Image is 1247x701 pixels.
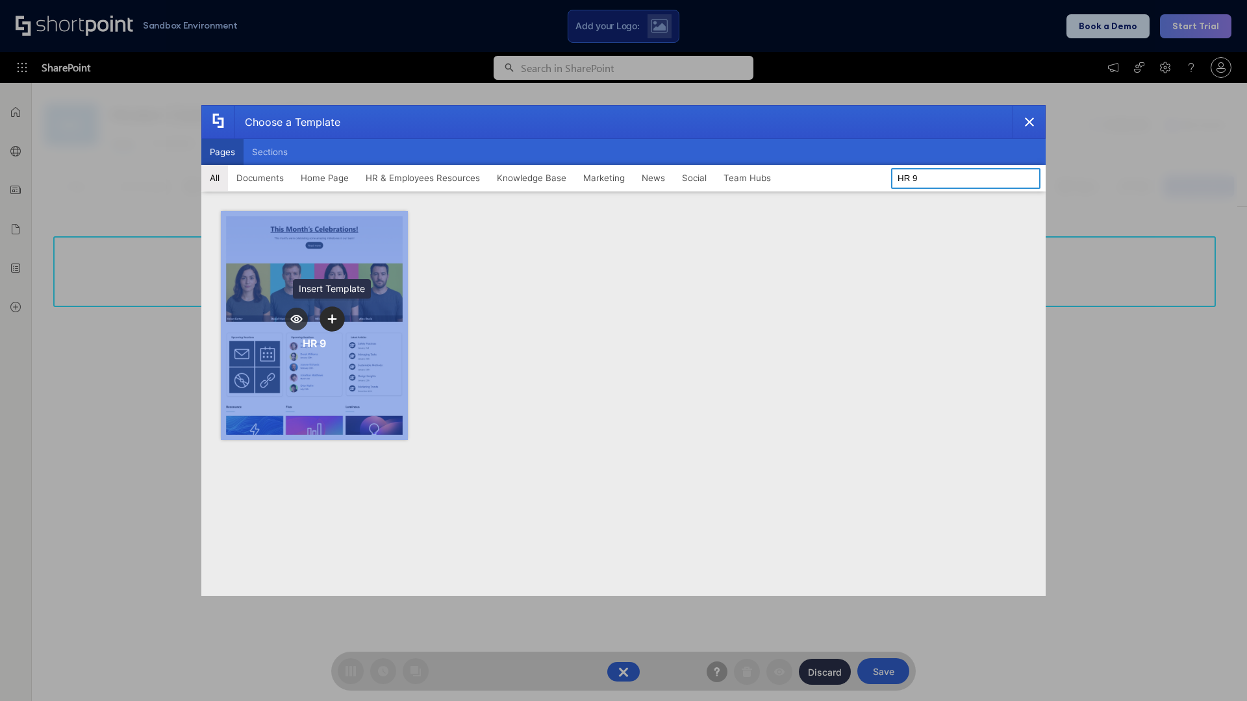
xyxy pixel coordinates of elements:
[201,165,228,191] button: All
[228,165,292,191] button: Documents
[633,165,674,191] button: News
[575,165,633,191] button: Marketing
[201,105,1046,596] div: template selector
[201,139,244,165] button: Pages
[357,165,488,191] button: HR & Employees Resources
[674,165,715,191] button: Social
[715,165,779,191] button: Team Hubs
[1182,639,1247,701] iframe: Chat Widget
[303,337,326,350] div: HR 9
[234,106,340,138] div: Choose a Template
[292,165,357,191] button: Home Page
[488,165,575,191] button: Knowledge Base
[244,139,296,165] button: Sections
[891,168,1040,189] input: Search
